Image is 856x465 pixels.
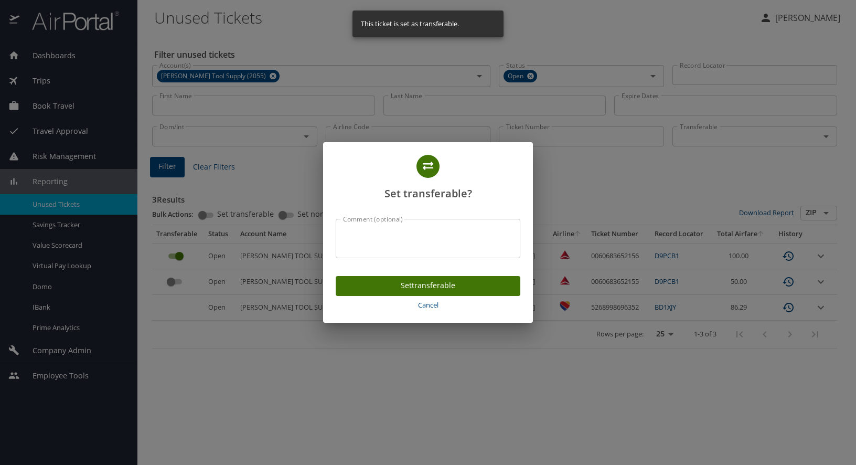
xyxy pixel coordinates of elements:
span: Cancel [340,299,516,311]
span: Set transferable [344,279,512,292]
div: This ticket is set as transferable. [361,14,459,34]
h2: Set transferable? [336,155,520,202]
button: Settransferable [336,276,520,297]
button: Cancel [336,296,520,314]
